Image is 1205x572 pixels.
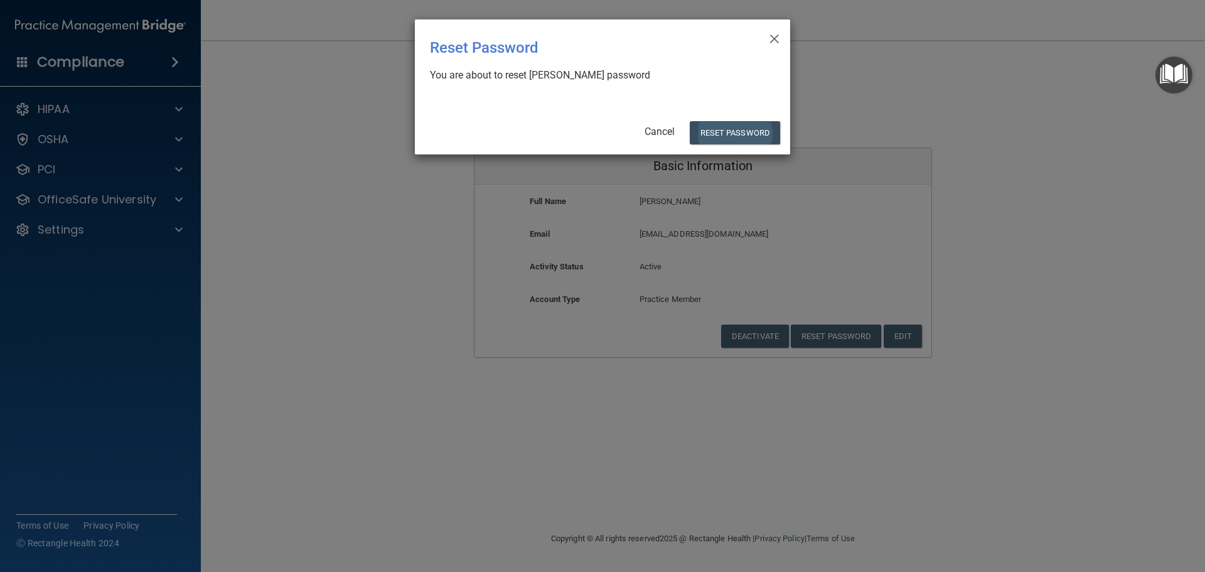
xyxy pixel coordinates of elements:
[430,68,765,82] div: You are about to reset [PERSON_NAME] password
[690,121,780,144] button: Reset Password
[1155,57,1192,94] button: Open Resource Center
[769,24,780,50] span: ×
[430,30,724,66] div: Reset Password
[645,126,675,138] a: Cancel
